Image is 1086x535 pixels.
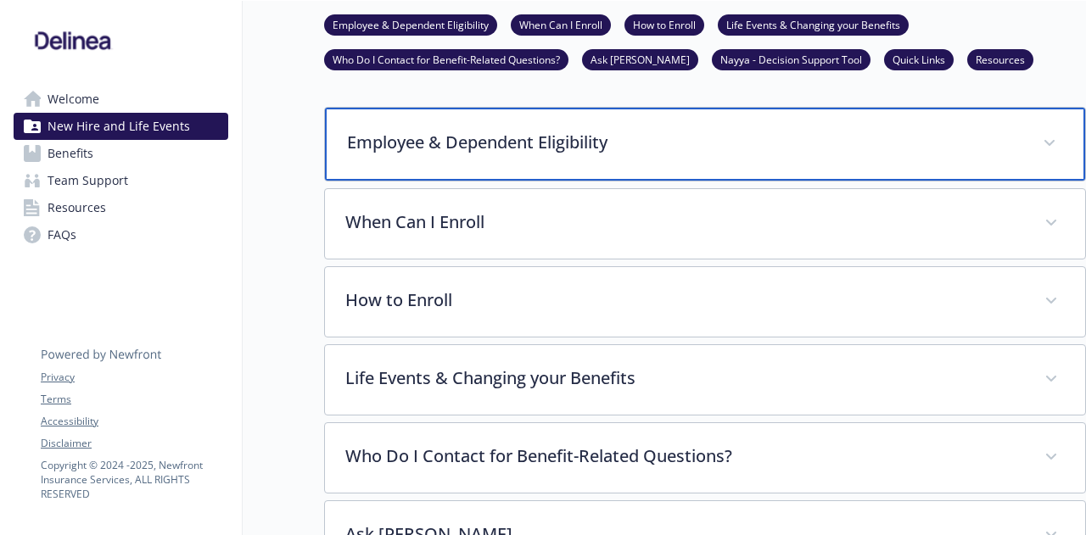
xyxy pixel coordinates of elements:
[325,345,1085,415] div: Life Events & Changing your Benefits
[325,267,1085,337] div: How to Enroll
[325,108,1085,181] div: Employee & Dependent Eligibility
[41,392,227,407] a: Terms
[14,167,228,194] a: Team Support
[347,130,1022,155] p: Employee & Dependent Eligibility
[884,51,954,67] a: Quick Links
[14,194,228,221] a: Resources
[48,194,106,221] span: Resources
[345,365,1024,391] p: Life Events & Changing your Benefits
[718,16,909,32] a: Life Events & Changing your Benefits
[324,51,568,67] a: Who Do I Contact for Benefit-Related Questions?
[48,86,99,113] span: Welcome
[582,51,698,67] a: Ask [PERSON_NAME]
[345,209,1024,235] p: When Can I Enroll
[48,221,76,248] span: FAQs
[325,189,1085,259] div: When Can I Enroll
[511,16,611,32] a: When Can I Enroll
[325,423,1085,493] div: Who Do I Contact for Benefit-Related Questions?
[967,51,1033,67] a: Resources
[345,287,1024,313] p: How to Enroll
[14,86,228,113] a: Welcome
[48,140,93,167] span: Benefits
[48,167,128,194] span: Team Support
[14,140,228,167] a: Benefits
[14,221,228,248] a: FAQs
[14,113,228,140] a: New Hire and Life Events
[48,113,190,140] span: New Hire and Life Events
[41,370,227,385] a: Privacy
[624,16,704,32] a: How to Enroll
[712,51,870,67] a: Nayya - Decision Support Tool
[41,458,227,501] p: Copyright © 2024 - 2025 , Newfront Insurance Services, ALL RIGHTS RESERVED
[41,436,227,451] a: Disclaimer
[324,16,497,32] a: Employee & Dependent Eligibility
[41,414,227,429] a: Accessibility
[345,443,1024,469] p: Who Do I Contact for Benefit-Related Questions?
